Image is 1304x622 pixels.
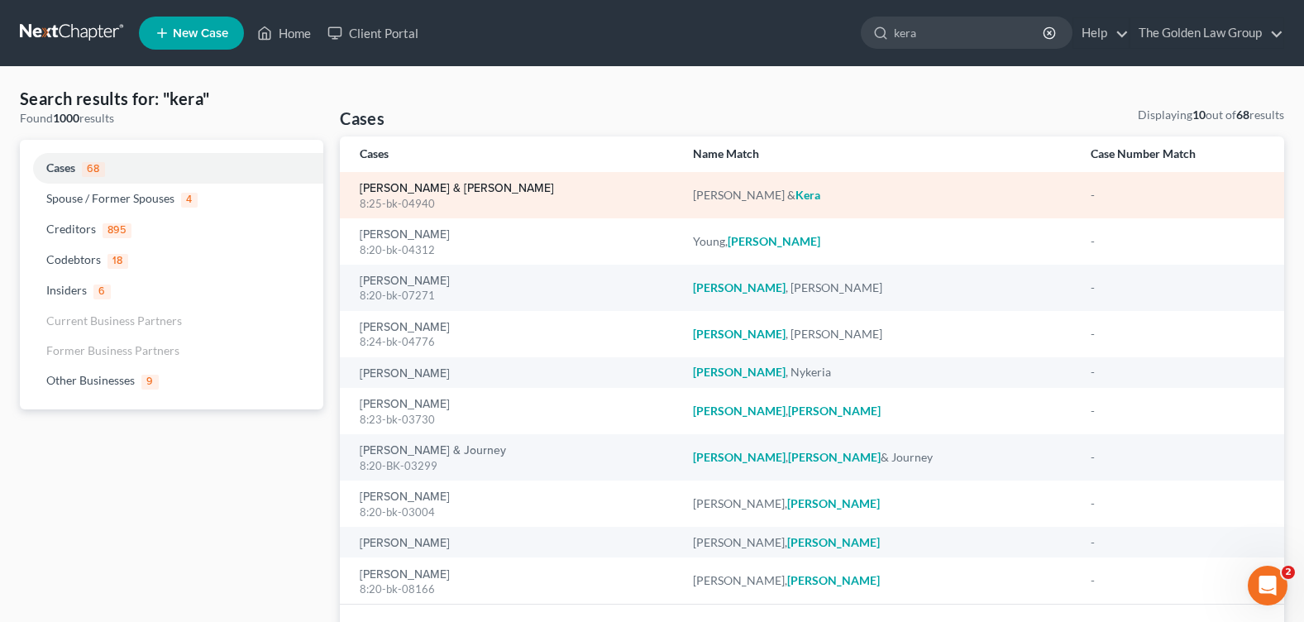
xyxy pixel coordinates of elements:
span: Insiders [46,283,87,297]
em: Kera [795,188,820,202]
a: [PERSON_NAME] [360,368,450,380]
input: Search by name... [894,17,1045,48]
div: [PERSON_NAME], [693,534,1064,551]
span: Codebtors [46,252,101,266]
div: 8:20-BK-03299 [360,458,666,474]
a: Codebtors18 [20,245,323,275]
span: New Case [173,27,228,40]
div: - [1091,495,1264,512]
th: Case Number Match [1077,136,1284,172]
em: [PERSON_NAME] [788,404,881,418]
iframe: Intercom live chat [1248,566,1287,605]
a: Home [249,18,319,48]
span: Spouse / Former Spouses [46,191,174,205]
a: Insiders6 [20,275,323,306]
span: 6 [93,285,111,299]
span: 895 [103,223,131,238]
div: - [1091,449,1264,466]
a: [PERSON_NAME] [360,322,450,333]
div: 8:23-bk-03730 [360,412,666,428]
a: Spouse / Former Spouses4 [20,184,323,214]
a: Cases68 [20,153,323,184]
div: , [PERSON_NAME] [693,326,1064,342]
a: [PERSON_NAME] [360,491,450,503]
strong: 10 [1192,108,1206,122]
div: 8:20-bk-08166 [360,581,666,597]
a: [PERSON_NAME] [360,569,450,581]
div: [PERSON_NAME], [693,495,1064,512]
div: - [1091,534,1264,551]
div: 8:25-bk-04940 [360,196,666,212]
h4: Cases [340,107,385,130]
div: - [1091,403,1264,419]
div: , [PERSON_NAME] [693,280,1064,296]
a: [PERSON_NAME] & [PERSON_NAME] [360,183,554,194]
div: Displaying out of results [1138,107,1284,123]
div: , [693,403,1064,419]
div: - [1091,364,1264,380]
span: 2 [1282,566,1295,579]
a: Creditors895 [20,214,323,245]
em: [PERSON_NAME] [693,327,786,341]
a: [PERSON_NAME] [360,538,450,549]
div: [PERSON_NAME], [693,572,1064,589]
a: [PERSON_NAME] [360,229,450,241]
div: Found results [20,110,323,127]
div: , Nykeria [693,364,1064,380]
span: Creditors [46,222,96,236]
em: [PERSON_NAME] [693,365,786,379]
em: [PERSON_NAME] [787,535,880,549]
div: [PERSON_NAME] & [693,187,1064,203]
strong: 68 [1236,108,1249,122]
div: 8:20-bk-07271 [360,288,666,304]
span: 4 [181,193,198,208]
div: - [1091,187,1264,203]
div: 8:20-bk-03004 [360,505,666,520]
a: The Golden Law Group [1130,18,1283,48]
div: 8:20-bk-04312 [360,242,666,258]
span: Other Businesses [46,373,135,387]
span: Current Business Partners [46,313,182,328]
div: 8:24-bk-04776 [360,334,666,350]
a: Help [1073,18,1129,48]
div: - [1091,280,1264,296]
span: 68 [82,162,105,177]
span: 9 [141,375,159,390]
div: - [1091,233,1264,250]
div: , & Journey [693,449,1064,466]
em: [PERSON_NAME] [693,450,786,464]
a: [PERSON_NAME] [360,275,450,287]
a: [PERSON_NAME] [360,399,450,410]
span: 18 [107,254,128,269]
div: - [1091,572,1264,589]
a: Former Business Partners [20,336,323,366]
a: Current Business Partners [20,306,323,336]
a: Other Businesses9 [20,366,323,396]
th: Name Match [680,136,1077,172]
em: [PERSON_NAME] [787,573,880,587]
em: [PERSON_NAME] [788,450,881,464]
div: - [1091,326,1264,342]
span: Cases [46,160,75,175]
strong: 1000 [53,111,79,125]
em: [PERSON_NAME] [728,234,820,248]
em: [PERSON_NAME] [693,404,786,418]
em: [PERSON_NAME] [693,280,786,294]
span: Former Business Partners [46,343,179,357]
a: [PERSON_NAME] & Journey [360,445,506,457]
div: Young, [693,233,1064,250]
a: Client Portal [319,18,427,48]
h4: Search results for: "kera" [20,87,323,110]
em: [PERSON_NAME] [787,496,880,510]
th: Cases [340,136,680,172]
